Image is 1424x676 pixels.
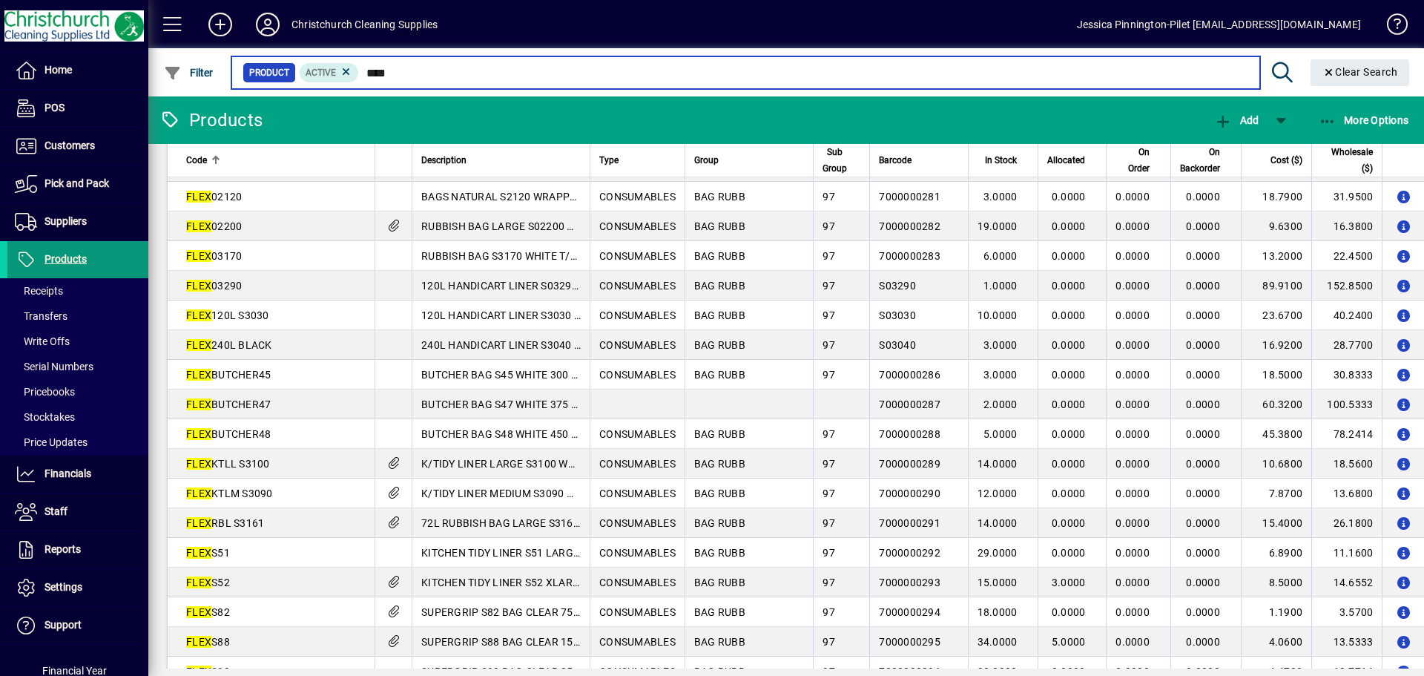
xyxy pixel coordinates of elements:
[421,458,722,470] span: K/TIDY LINER LARGE S3100 WHITE 270 X 230 X 650 X 30 100S
[421,191,678,203] span: BAGS NATURAL S2120 WRAPPED 600 X 900 X 60 50S
[7,278,148,303] a: Receipts
[599,488,676,499] span: CONSUMABLES
[1115,517,1150,529] span: 0.0000
[244,11,291,38] button: Profile
[15,436,88,448] span: Price Updates
[599,577,676,588] span: CONSUMABLES
[15,411,75,423] span: Stocktakes
[694,547,745,559] span: BAG RUBB
[1241,330,1311,360] td: 16.9200
[1311,627,1382,657] td: 13.5333
[983,191,1018,203] span: 3.0000
[421,547,838,559] span: KITCHEN TIDY LINER S51 LARGE HIGH DENSITY 260 X 250 X 650 100S (ROUGHLY 29L)
[694,250,745,262] span: BAG RUBB
[186,220,242,232] span: 02200
[879,152,912,168] span: Barcode
[694,152,719,168] span: Group
[823,458,835,470] span: 97
[879,369,940,381] span: 7000000286
[599,636,676,648] span: CONSUMABLES
[823,577,835,588] span: 97
[599,517,676,529] span: CONSUMABLES
[421,339,739,351] span: 240L HANDICART LINER S3040 BLACK 750 X 375 X 1500 X 40 25S
[186,191,242,203] span: 02120
[186,577,211,588] em: FLEX
[1186,517,1220,529] span: 0.0000
[978,458,1018,470] span: 14.0000
[823,144,847,177] span: Sub Group
[1241,301,1311,330] td: 23.6700
[186,488,273,499] span: KTLM S3090
[978,152,1031,168] div: In Stock
[1052,250,1086,262] span: 0.0000
[1115,191,1150,203] span: 0.0000
[879,309,916,321] span: S03030
[1052,280,1086,292] span: 0.0000
[1052,369,1086,381] span: 0.0000
[7,569,148,606] a: Settings
[7,52,148,89] a: Home
[978,577,1018,588] span: 15.0000
[186,309,269,321] span: 120L S3030
[1241,419,1311,449] td: 45.3800
[7,430,148,455] a: Price Updates
[1052,488,1086,499] span: 0.0000
[186,458,270,470] span: KTLL S3100
[879,280,916,292] span: S03290
[694,152,805,168] div: Group
[186,191,211,203] em: FLEX
[694,636,745,648] span: BAG RUBB
[186,152,366,168] div: Code
[421,606,654,618] span: SUPERGRIP S82 BAG CLEAR 75 X 130 X 40 100S
[1115,488,1150,499] span: 0.0000
[1052,547,1086,559] span: 0.0000
[1115,250,1150,262] span: 0.0000
[879,636,940,648] span: 7000000295
[694,517,745,529] span: BAG RUBB
[694,488,745,499] span: BAG RUBB
[1115,547,1150,559] span: 0.0000
[599,369,676,381] span: CONSUMABLES
[1186,191,1220,203] span: 0.0000
[694,577,745,588] span: BAG RUBB
[1052,458,1086,470] span: 0.0000
[823,636,835,648] span: 97
[1115,369,1150,381] span: 0.0000
[44,467,91,479] span: Financials
[694,309,745,321] span: BAG RUBB
[1052,517,1086,529] span: 0.0000
[421,220,670,232] span: RUBBISH BAG LARGE S02200 WHITE 700 X 950 50S
[823,369,835,381] span: 97
[1241,449,1311,479] td: 10.6800
[983,250,1018,262] span: 6.0000
[1180,144,1220,177] span: On Backorder
[978,220,1018,232] span: 19.0000
[823,250,835,262] span: 97
[1241,568,1311,597] td: 8.5000
[291,13,438,36] div: Christchurch Cleaning Supplies
[694,220,745,232] span: BAG RUBB
[421,428,631,440] span: BUTCHER BAG S48 WHITE 450 X 600 1000S
[15,310,67,322] span: Transfers
[44,177,109,189] span: Pick and Pack
[186,428,211,440] em: FLEX
[421,577,845,588] span: KITCHEN TIDY LINER S52 XLARGE HIGH DENSITY 300 X 280 X 710 100S (ROUGHLY 39L)
[823,191,835,203] span: 97
[879,152,958,168] div: Barcode
[1322,66,1398,78] span: Clear Search
[694,339,745,351] span: BAG RUBB
[694,606,745,618] span: BAG RUBB
[1052,636,1086,648] span: 5.0000
[1241,508,1311,538] td: 15.4000
[1115,458,1150,470] span: 0.0000
[1115,606,1150,618] span: 0.0000
[15,386,75,398] span: Pricebooks
[1180,144,1233,177] div: On Backorder
[599,547,676,559] span: CONSUMABLES
[983,428,1018,440] span: 5.0000
[15,361,93,373] span: Serial Numbers
[983,339,1018,351] span: 3.0000
[7,607,148,644] a: Support
[1311,568,1382,597] td: 14.6552
[186,369,211,381] em: FLEX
